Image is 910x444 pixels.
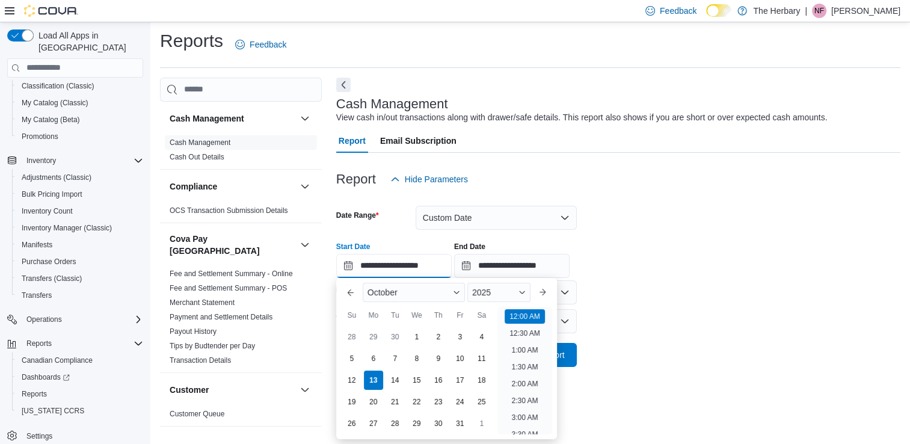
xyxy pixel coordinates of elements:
[12,402,148,419] button: [US_STATE] CCRS
[341,283,360,302] button: Previous Month
[407,371,426,390] div: day-15
[22,428,143,443] span: Settings
[364,306,383,325] div: Mo
[170,313,272,321] a: Payment and Settlement Details
[17,288,57,303] a: Transfers
[298,383,312,397] button: Customer
[506,393,543,408] li: 2:30 AM
[17,387,143,401] span: Reports
[12,128,148,145] button: Promotions
[407,306,426,325] div: We
[12,220,148,236] button: Inventory Manager (Classic)
[170,342,255,350] a: Tips by Budtender per Day
[170,284,287,292] a: Fee and Settlement Summary - POS
[17,254,143,269] span: Purchase Orders
[17,96,93,110] a: My Catalog (Classic)
[472,306,491,325] div: Sa
[2,335,148,352] button: Reports
[17,238,143,252] span: Manifests
[450,392,470,412] div: day-24
[429,306,448,325] div: Th
[506,427,543,442] li: 3:30 AM
[17,404,143,418] span: Washington CCRS
[506,343,543,357] li: 1:00 AM
[170,153,224,161] a: Cash Out Details
[533,283,552,302] button: Next month
[472,288,491,297] span: 2025
[26,339,52,348] span: Reports
[298,238,312,252] button: Cova Pay [GEOGRAPHIC_DATA]
[22,291,52,300] span: Transfers
[472,371,491,390] div: day-18
[407,349,426,368] div: day-8
[170,206,288,215] a: OCS Transaction Submission Details
[17,129,63,144] a: Promotions
[336,254,452,278] input: Press the down key to enter a popover containing a calendar. Press the escape key to close the po...
[386,349,405,368] div: day-7
[170,327,217,336] a: Payout History
[2,311,148,328] button: Operations
[386,392,405,412] div: day-21
[22,312,143,327] span: Operations
[407,327,426,347] div: day-1
[230,32,291,57] a: Feedback
[429,349,448,368] div: day-9
[364,349,383,368] div: day-6
[170,113,295,125] button: Cash Management
[22,274,82,283] span: Transfers (Classic)
[17,288,143,303] span: Transfers
[454,254,570,278] input: Press the down key to open a popover containing a calendar.
[17,187,143,202] span: Bulk Pricing Import
[170,180,217,193] h3: Compliance
[17,79,99,93] a: Classification (Classic)
[12,236,148,253] button: Manifests
[34,29,143,54] span: Load All Apps in [GEOGRAPHIC_DATA]
[805,4,807,18] p: |
[336,78,351,92] button: Next
[17,271,87,286] a: Transfers (Classic)
[342,414,361,433] div: day-26
[12,94,148,111] button: My Catalog (Classic)
[170,270,293,278] a: Fee and Settlement Summary - Online
[831,4,900,18] p: [PERSON_NAME]
[22,206,73,216] span: Inventory Count
[17,129,143,144] span: Promotions
[342,392,361,412] div: day-19
[17,370,75,384] a: Dashboards
[472,349,491,368] div: day-11
[160,407,322,426] div: Customer
[12,203,148,220] button: Inventory Count
[17,271,143,286] span: Transfers (Classic)
[12,186,148,203] button: Bulk Pricing Import
[2,427,148,444] button: Settings
[17,96,143,110] span: My Catalog (Classic)
[386,414,405,433] div: day-28
[505,326,545,341] li: 12:30 AM
[24,5,78,17] img: Cova
[342,306,361,325] div: Su
[505,309,545,324] li: 12:00 AM
[336,242,370,251] label: Start Date
[363,283,465,302] div: Button. Open the month selector. October is currently selected.
[170,283,287,293] span: Fee and Settlement Summary - POS
[506,377,543,391] li: 2:00 AM
[22,336,57,351] button: Reports
[22,257,76,267] span: Purchase Orders
[170,180,295,193] button: Compliance
[170,356,231,365] span: Transaction Details
[2,152,148,169] button: Inventory
[170,233,295,257] button: Cova Pay [GEOGRAPHIC_DATA]
[22,98,88,108] span: My Catalog (Classic)
[170,312,272,322] span: Payment and Settlement Details
[429,327,448,347] div: day-2
[467,283,530,302] div: Button. Open the year selector. 2025 is currently selected.
[22,240,52,250] span: Manifests
[160,29,223,53] h1: Reports
[450,414,470,433] div: day-31
[26,156,56,165] span: Inventory
[298,179,312,194] button: Compliance
[26,315,62,324] span: Operations
[170,409,224,419] span: Customer Queue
